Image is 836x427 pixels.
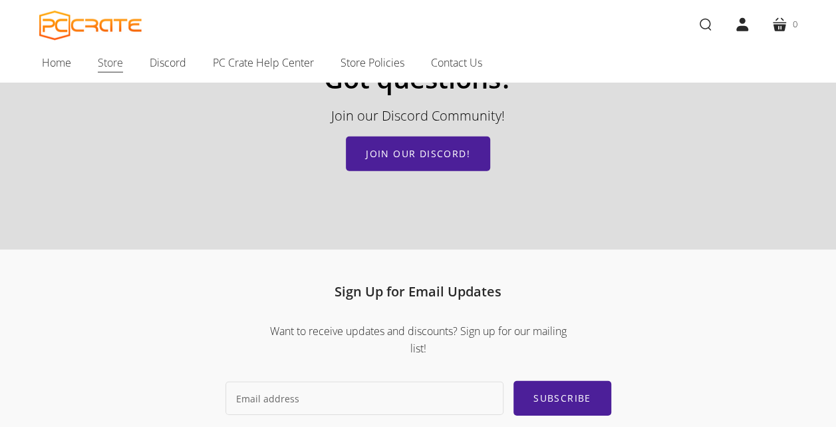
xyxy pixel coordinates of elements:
[268,322,569,357] p: Want to receive updates and discounts? Sign up for our mailing list!
[200,49,327,77] a: PC Crate Help Center
[346,137,490,171] a: Join Our Discord!
[84,49,136,77] a: Store
[793,17,797,31] span: 0
[513,381,611,416] button: Subscribe
[431,54,482,71] span: Contact Us
[268,283,569,300] h2: Sign Up for Email Updates
[418,49,495,77] a: Contact Us
[225,382,503,415] input: Email address
[98,54,123,71] span: Store
[761,6,808,43] a: 0
[136,49,200,77] a: Discord
[327,49,418,77] a: Store Policies
[331,105,505,127] p: Join our Discord Community!
[29,49,84,77] a: Home
[341,54,404,71] span: Store Policies
[150,54,186,71] span: Discord
[42,54,71,71] span: Home
[39,11,142,41] a: PC CRATE
[213,54,314,71] span: PC Crate Help Center
[19,49,817,82] nav: Main navigation
[324,62,513,95] h2: Got questions?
